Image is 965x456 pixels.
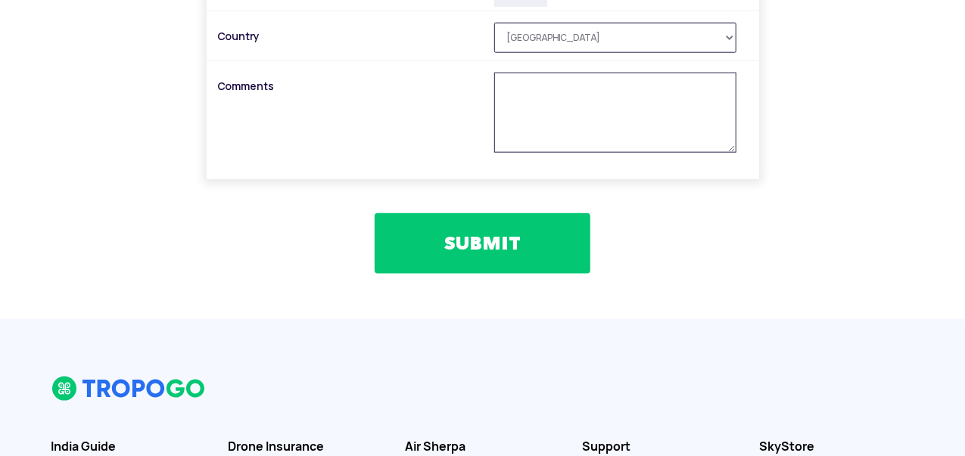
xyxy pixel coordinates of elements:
[375,213,590,274] button: SUBMIT
[406,439,560,454] h3: Air Sherpa
[583,439,737,454] h3: Support
[51,439,206,454] h3: India Guide
[51,376,207,402] img: logo
[229,439,383,454] h3: Drone Insurance
[218,23,483,50] label: Country
[218,73,483,100] label: Comments
[760,439,914,454] a: SkyStore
